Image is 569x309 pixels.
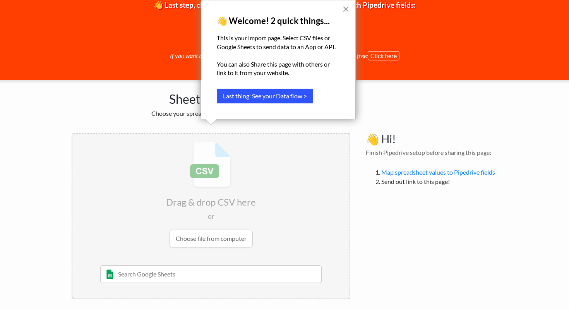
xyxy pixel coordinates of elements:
[366,149,497,156] h4: Finish Pipedrive setup before sharing this page:
[342,3,350,15] button: Close
[530,270,560,300] iframe: Drift Widget Chat Controller
[381,177,497,186] li: Send out link to this page!
[72,88,350,106] h1: Sheet Import
[154,0,416,9] span: 👋 Last step, choose what spreadsheet columns populate which Pipedrive fields:
[217,89,313,103] button: Last thing: See your Data flow >
[217,60,340,77] p: You can also Share this page with others or link to it from your website.
[368,51,399,60] button: Click here
[366,133,497,146] h3: 👋 Hi!
[217,16,340,26] p: 👋 Welcome! 2 quick things...
[72,110,350,117] h2: Choose your spreadsheet below to import.
[2,37,567,66] p: If you want an EasyCSV Account Manager to finish setting everything up for free:
[100,265,322,283] input: Search Google Sheets
[217,34,340,51] p: This is your import page. Select CSV files or Google Sheets to send data to an App or API.
[381,168,495,176] a: Map spreadsheet values to Pipedrive fields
